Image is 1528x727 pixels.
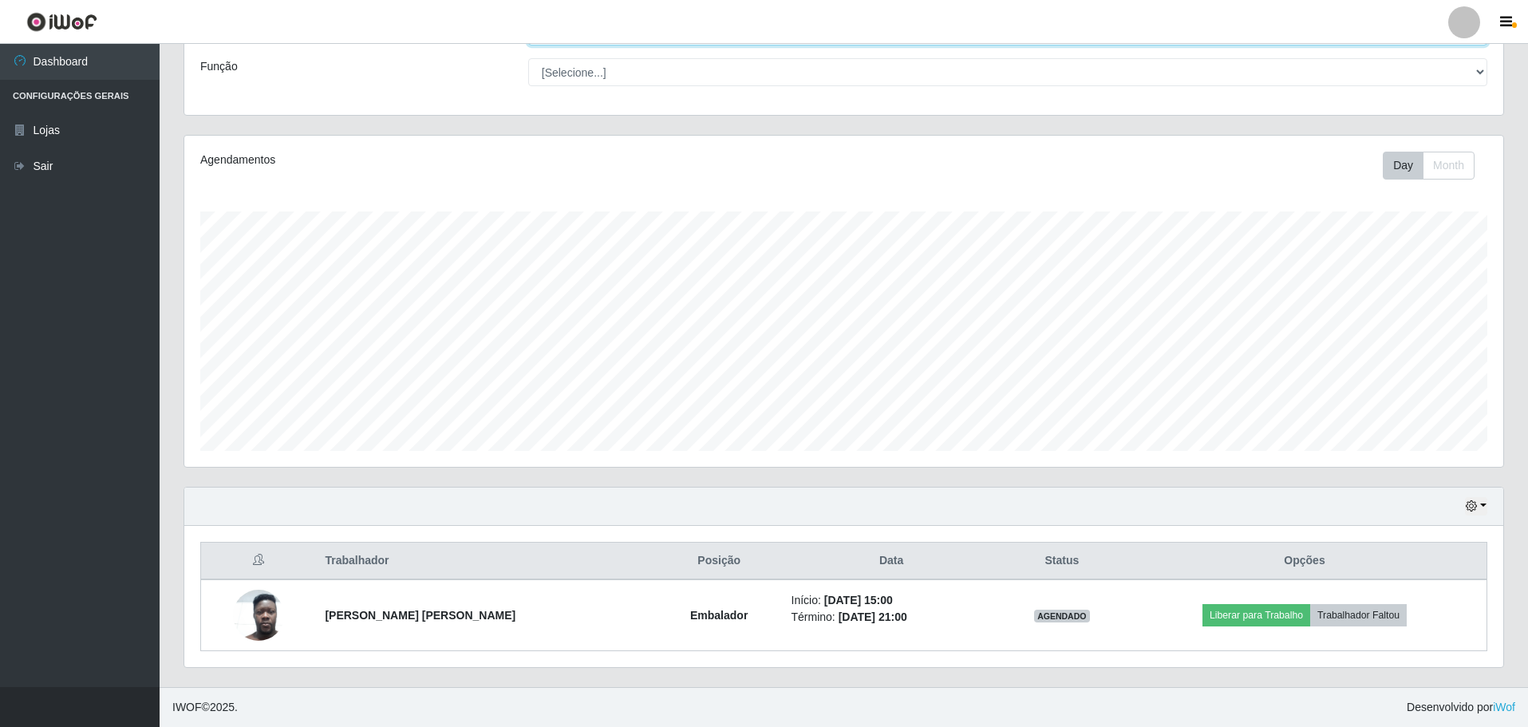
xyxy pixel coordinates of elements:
time: [DATE] 21:00 [839,610,907,623]
strong: Embalador [690,609,748,622]
span: IWOF [172,701,202,713]
button: Month [1423,152,1475,180]
button: Liberar para Trabalho [1202,604,1310,626]
div: Toolbar with button groups [1383,152,1487,180]
th: Trabalhador [315,543,656,580]
img: CoreUI Logo [26,12,97,32]
span: Desenvolvido por [1407,699,1515,716]
th: Status [1001,543,1123,580]
time: [DATE] 15:00 [824,594,893,606]
div: First group [1383,152,1475,180]
button: Trabalhador Faltou [1310,604,1407,626]
span: AGENDADO [1034,610,1090,622]
th: Posição [657,543,782,580]
button: Day [1383,152,1423,180]
a: iWof [1493,701,1515,713]
strong: [PERSON_NAME] [PERSON_NAME] [325,609,515,622]
img: 1752240503599.jpeg [233,581,284,649]
th: Opções [1123,543,1487,580]
div: Agendamentos [200,152,723,168]
label: Função [200,58,238,75]
span: © 2025 . [172,699,238,716]
li: Início: [792,592,992,609]
li: Término: [792,609,992,626]
th: Data [782,543,1001,580]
